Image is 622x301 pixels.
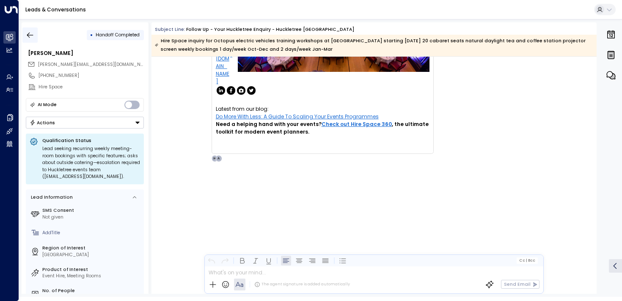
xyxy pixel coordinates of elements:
[226,85,236,96] img: Facebook
[322,120,392,128] a: Check out Hire Space 360
[215,155,222,162] div: A
[526,258,527,263] span: |
[206,255,217,265] button: Undo
[246,85,256,96] img: Twitter
[42,252,141,258] div: [GEOGRAPHIC_DATA]
[26,117,144,129] div: Button group with a nested menu
[216,105,269,113] span: Latest from our blog:
[155,26,185,33] span: Subject Line:
[42,207,141,214] label: SMS Consent
[26,117,144,129] button: Actions
[216,85,226,96] img: LinkedIn
[90,29,93,41] div: •
[220,255,230,265] button: Redo
[30,120,55,126] div: Actions
[216,113,379,120] a: Do More With Less: A Guide To Scaling Your Events Programmes
[42,287,141,294] label: No. of People
[42,230,141,236] div: AddTitle
[42,245,141,252] label: Region of Interest
[39,72,144,79] div: [PHONE_NUMBER]
[517,257,538,263] button: Cc|Bcc
[42,266,141,273] label: Product of Interest
[42,273,141,279] div: Event Hire, Meeting Rooms
[38,61,151,68] span: [PERSON_NAME][EMAIL_ADDRESS][DOMAIN_NAME]
[38,101,57,109] div: AI Mode
[216,55,230,85] a: [DOMAIN_NAME]
[236,85,246,96] img: Instagram
[186,26,355,33] div: Follow up - Your Huckletree Enquiry - Huckletree [GEOGRAPHIC_DATA]
[42,214,141,221] div: Not given
[42,145,140,181] div: Lead seeking recurring weekly meeting-room bookings with specific features; asks about outside ca...
[216,120,430,135] strong: Need a helping hand with your events? , the ultimate toolkit for modern event planners.
[96,32,140,38] span: Handoff Completed
[38,61,144,68] span: kimberley.r@hirespace.com
[25,6,86,13] a: Leads & Conversations
[42,137,140,144] p: Qualification Status
[39,84,144,90] div: Hire Space
[155,37,593,54] div: Hire Space inquiry for Octopus electric vehicles training workshops at [GEOGRAPHIC_DATA] starting...
[519,258,535,263] span: Cc Bcc
[212,155,218,162] div: H
[28,49,144,57] div: [PERSON_NAME]
[29,194,73,201] div: Lead Information
[254,282,350,287] div: The agent signature is added automatically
